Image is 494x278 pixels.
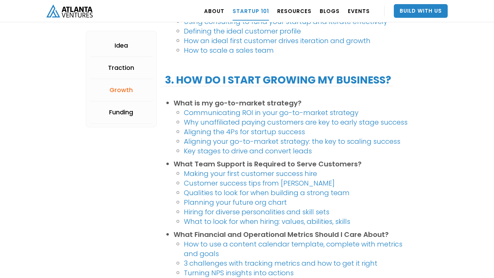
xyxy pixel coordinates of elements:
a: Making your first customer success hire [184,169,317,178]
a: Defining the ideal customer profile [184,26,301,36]
a: Idea [90,35,153,57]
a: Growth [90,79,153,101]
a: EVENTS [348,1,370,21]
strong: 3. How do i stART GROWING MY BUSINESS? [165,73,391,87]
a: BLOGS [320,1,340,21]
a: Aligning your go-to-market strategy: the key to scaling success [184,137,400,146]
a: How to use a content calendar template, complete with metrics and goals [184,239,402,258]
a: What to look for when hiring: values, abilities, skills [184,217,350,226]
a: Customer success tips from [PERSON_NAME] [184,178,335,188]
a: How an ideal first customer drives iteration and growth [184,36,370,46]
a: Planning your future org chart [184,198,287,207]
strong: What Team Support is Required to Serve Customers? [174,159,362,169]
strong: What is my go-to-market strategy? [174,98,302,108]
a: Aligning the 4Ps for startup success [184,127,305,137]
a: Communicating ROI in your go-to-market strategy [184,108,358,117]
a: How to scale a sales team [184,46,274,55]
div: Idea [115,42,128,49]
a: Build With Us [394,4,448,18]
div: Traction [108,64,134,71]
a: Turning NPS insights into actions [184,268,294,278]
div: Funding [109,109,133,116]
a: ABOUT [204,1,224,21]
div: Growth [109,87,133,93]
a: Qualities to look for when building a strong team [184,188,350,198]
a: Traction [90,57,153,79]
a: Why unaffiliated paying customers are key to early stage success [184,117,408,127]
a: Startup 101 [233,1,269,21]
strong: What Financial and Operational Metrics Should I Care About? [174,230,389,239]
a: 3 challenges with tracking metrics and how to get it right [184,258,377,268]
a: Funding [90,101,153,124]
a: Hiring for diverse personalities and skill sets [184,207,329,217]
a: Key stages to drive and convert leads [184,146,312,156]
a: RESOURCES [277,1,311,21]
